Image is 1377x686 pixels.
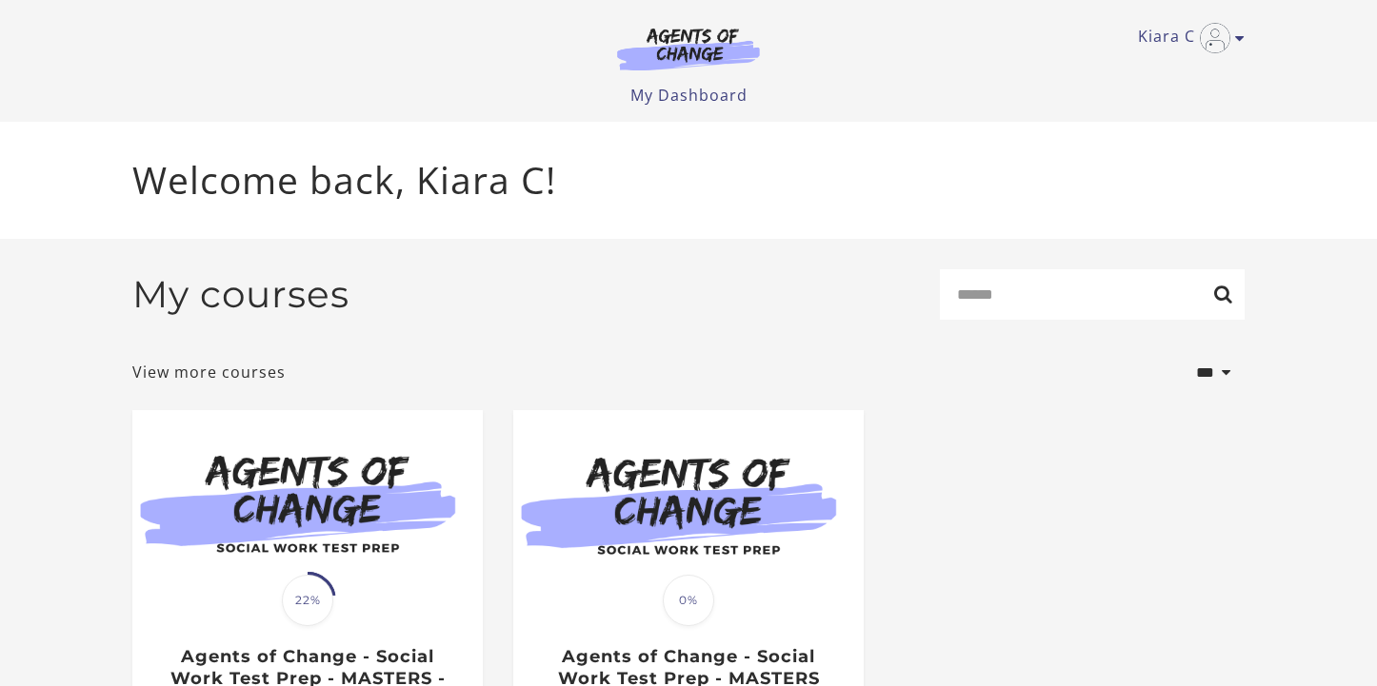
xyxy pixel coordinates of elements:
a: View more courses [132,361,286,383]
h2: My courses [132,272,349,317]
img: Agents of Change Logo [597,27,780,70]
span: 22% [282,575,333,626]
span: 0% [663,575,714,626]
p: Welcome back, Kiara C! [132,152,1245,208]
a: Toggle menu [1138,23,1235,53]
a: My Dashboard [630,85,748,106]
